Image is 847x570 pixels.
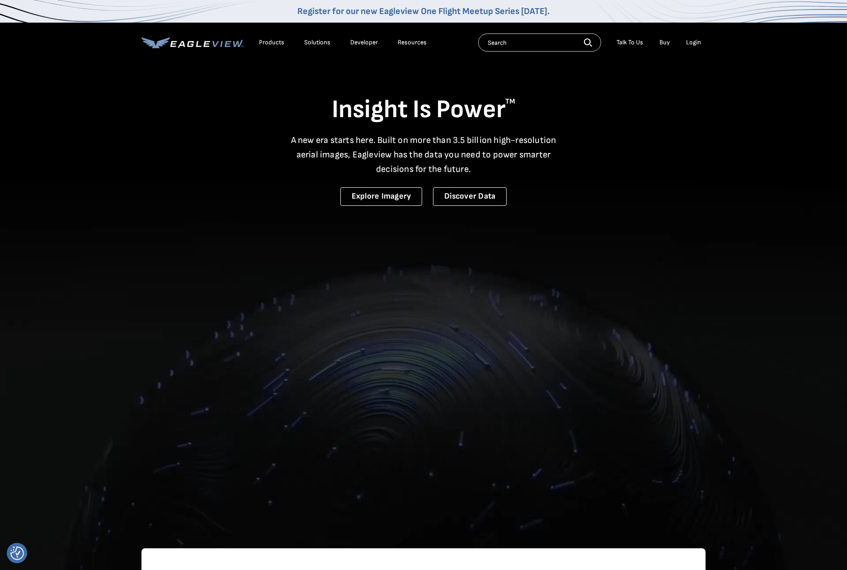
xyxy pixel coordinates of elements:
[285,133,562,176] p: A new era starts here. Built on more than 3.5 billion high-resolution aerial images, Eagleview ha...
[10,546,24,560] button: Consent Preferences
[259,38,284,47] div: Products
[398,38,427,47] div: Resources
[433,187,507,206] a: Discover Data
[304,38,330,47] div: Solutions
[297,6,550,17] a: Register for our new Eagleview One Flight Meetup Series [DATE].
[659,38,670,47] a: Buy
[616,38,643,47] div: Talk To Us
[505,97,515,106] sup: TM
[141,94,706,126] h1: Insight Is Power
[10,546,24,560] img: Revisit consent button
[478,33,601,52] input: Search
[686,38,701,47] div: Login
[350,38,378,47] a: Developer
[340,187,423,206] a: Explore Imagery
